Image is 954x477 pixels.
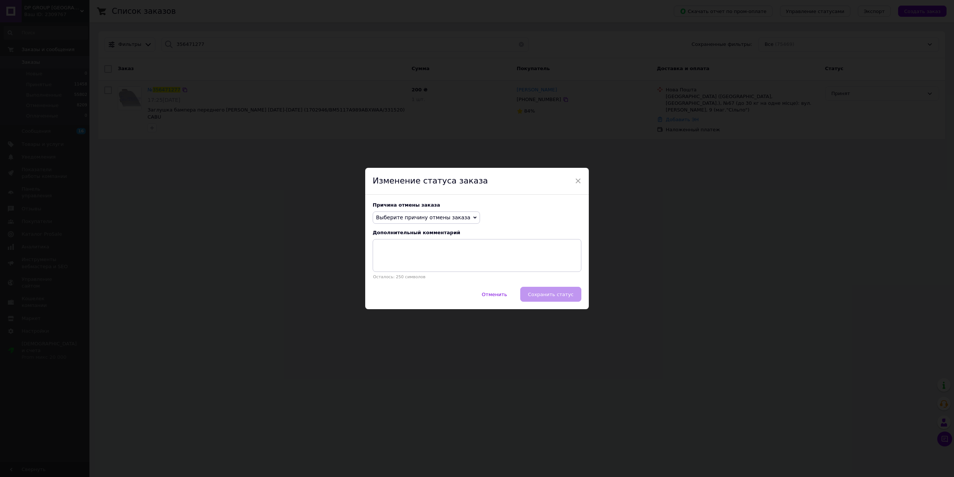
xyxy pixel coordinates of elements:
p: Осталось: 250 символов [373,274,581,279]
button: Отменить [474,287,515,302]
span: × [575,175,581,187]
div: Дополнительный комментарий [373,230,581,235]
div: Изменение статуса заказа [365,168,589,195]
div: Причина отмены заказа [373,202,581,208]
span: Отменить [482,292,507,297]
span: Выберите причину отмены заказа [376,214,470,220]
